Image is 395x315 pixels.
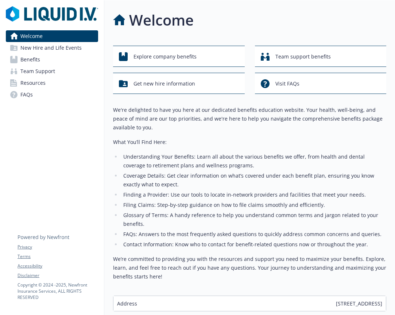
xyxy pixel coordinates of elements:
[336,300,382,307] span: [STREET_ADDRESS]
[18,263,98,269] a: Accessibility
[18,272,98,279] a: Disclaimer
[121,230,386,239] li: FAQs: Answers to the most frequently asked questions to quickly address common concerns and queries.
[20,54,40,65] span: Benefits
[113,138,386,147] p: What You’ll Find Here:
[275,50,331,64] span: Team support benefits
[121,190,386,199] li: Finding a Provider: Use our tools to locate in-network providers and facilities that meet your ne...
[133,77,195,91] span: Get new hire information
[18,253,98,260] a: Terms
[20,77,46,89] span: Resources
[113,46,245,67] button: Explore company benefits
[117,300,137,307] span: Address
[255,73,387,94] button: Visit FAQs
[121,211,386,228] li: Glossary of Terms: A handy reference to help you understand common terms and jargon related to yo...
[133,50,197,64] span: Explore company benefits
[6,65,98,77] a: Team Support
[113,106,386,132] p: We're delighted to have you here at our dedicated benefits education website. Your health, well-b...
[20,89,33,100] span: FAQs
[20,42,82,54] span: New Hire and Life Events
[20,65,55,77] span: Team Support
[255,46,387,67] button: Team support benefits
[6,54,98,65] a: Benefits
[20,30,43,42] span: Welcome
[18,282,98,300] p: Copyright © 2024 - 2025 , Newfront Insurance Services, ALL RIGHTS RESERVED
[6,89,98,100] a: FAQs
[129,9,194,31] h1: Welcome
[121,171,386,189] li: Coverage Details: Get clear information on what’s covered under each benefit plan, ensuring you k...
[121,201,386,209] li: Filing Claims: Step-by-step guidance on how to file claims smoothly and efficiently.
[121,240,386,249] li: Contact Information: Know who to contact for benefit-related questions now or throughout the year.
[113,255,386,281] p: We’re committed to providing you with the resources and support you need to maximize your benefit...
[275,77,299,91] span: Visit FAQs
[121,152,386,170] li: Understanding Your Benefits: Learn all about the various benefits we offer, from health and denta...
[6,30,98,42] a: Welcome
[6,42,98,54] a: New Hire and Life Events
[6,77,98,89] a: Resources
[113,73,245,94] button: Get new hire information
[18,244,98,250] a: Privacy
